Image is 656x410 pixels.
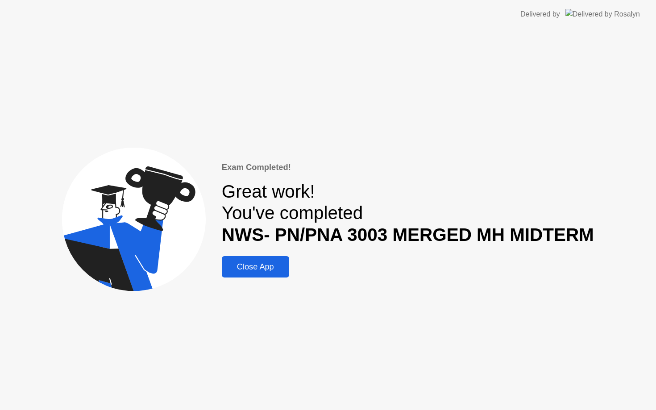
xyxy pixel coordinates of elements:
div: Exam Completed! [222,161,594,174]
div: Delivered by [520,9,560,20]
div: Close App [224,262,286,272]
button: Close App [222,256,289,277]
b: NWS- PN/PNA 3003 MERGED MH MIDTERM [222,224,594,245]
div: Great work! You've completed [222,181,594,246]
img: Delivered by Rosalyn [565,9,640,19]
